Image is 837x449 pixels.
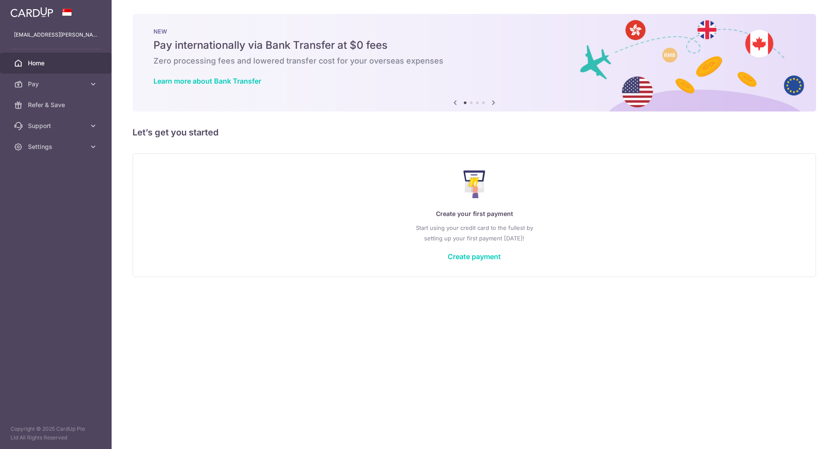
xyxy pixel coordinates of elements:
[150,209,798,219] p: Create your first payment
[463,170,486,198] img: Make Payment
[150,223,798,243] p: Start using your credit card to the fullest by setting up your first payment [DATE]!
[28,142,85,151] span: Settings
[153,38,795,52] h5: Pay internationally via Bank Transfer at $0 fees
[28,101,85,109] span: Refer & Save
[153,56,795,66] h6: Zero processing fees and lowered transfer cost for your overseas expenses
[28,122,85,130] span: Support
[153,77,261,85] a: Learn more about Bank Transfer
[153,28,795,35] p: NEW
[10,7,53,17] img: CardUp
[28,80,85,88] span: Pay
[448,252,501,261] a: Create payment
[28,59,85,68] span: Home
[14,30,98,39] p: [EMAIL_ADDRESS][PERSON_NAME][DOMAIN_NAME]
[133,14,816,111] img: Bank transfer banner
[133,125,816,139] h5: Let’s get you started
